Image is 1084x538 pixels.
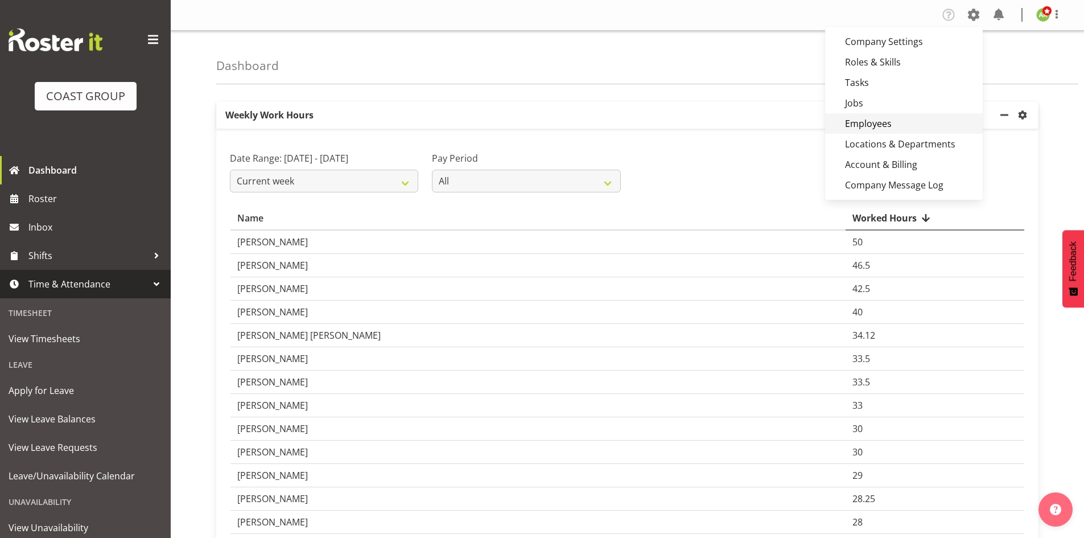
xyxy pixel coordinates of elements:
[230,231,846,254] td: [PERSON_NAME]
[1068,241,1078,281] span: Feedback
[230,487,846,511] td: [PERSON_NAME]
[230,417,846,441] td: [PERSON_NAME]
[230,371,846,394] td: [PERSON_NAME]
[28,190,165,207] span: Roster
[852,376,870,388] span: 33.5
[3,325,168,353] a: View Timesheets
[230,464,846,487] td: [PERSON_NAME]
[216,59,279,72] h4: Dashboard
[825,175,983,195] a: Company Message Log
[852,329,875,342] span: 34.12
[230,347,846,371] td: [PERSON_NAME]
[1016,108,1034,122] a: settings
[998,101,1016,129] a: minimize
[28,247,148,264] span: Shifts
[9,519,162,536] span: View Unavailability
[28,276,148,293] span: Time & Attendance
[3,376,168,405] a: Apply for Leave
[230,324,846,347] td: [PERSON_NAME] [PERSON_NAME]
[1050,504,1061,515] img: help-xxl-2.png
[825,113,983,134] a: Employees
[46,88,125,105] div: COAST GROUP
[237,211,263,225] span: Name
[230,394,846,417] td: [PERSON_NAME]
[825,93,983,113] a: Jobs
[9,467,162,484] span: Leave/Unavailability Calendar
[3,405,168,433] a: View Leave Balances
[852,306,863,318] span: 40
[3,301,168,325] div: Timesheet
[825,31,983,52] a: Company Settings
[852,211,917,225] span: Worked Hours
[3,490,168,514] div: Unavailability
[852,516,863,528] span: 28
[1062,230,1084,307] button: Feedback - Show survey
[825,134,983,154] a: Locations & Departments
[28,219,165,236] span: Inbox
[852,492,875,505] span: 28.25
[9,439,162,456] span: View Leave Requests
[852,446,863,458] span: 30
[1036,8,1050,22] img: angela-kerrigan9606.jpg
[9,410,162,428] span: View Leave Balances
[852,352,870,365] span: 33.5
[9,330,162,347] span: View Timesheets
[230,277,846,301] td: [PERSON_NAME]
[852,422,863,435] span: 30
[852,259,870,272] span: 46.5
[852,282,870,295] span: 42.5
[216,101,998,129] p: Weekly Work Hours
[230,151,418,165] label: Date Range: [DATE] - [DATE]
[230,441,846,464] td: [PERSON_NAME]
[852,399,863,412] span: 33
[3,353,168,376] div: Leave
[852,469,863,482] span: 29
[825,154,983,175] a: Account & Billing
[825,72,983,93] a: Tasks
[9,28,102,51] img: Rosterit website logo
[432,151,620,165] label: Pay Period
[28,162,165,179] span: Dashboard
[230,511,846,534] td: [PERSON_NAME]
[9,382,162,399] span: Apply for Leave
[230,301,846,324] td: [PERSON_NAME]
[852,236,863,248] span: 50
[825,52,983,72] a: Roles & Skills
[3,433,168,462] a: View Leave Requests
[3,462,168,490] a: Leave/Unavailability Calendar
[230,254,846,277] td: [PERSON_NAME]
